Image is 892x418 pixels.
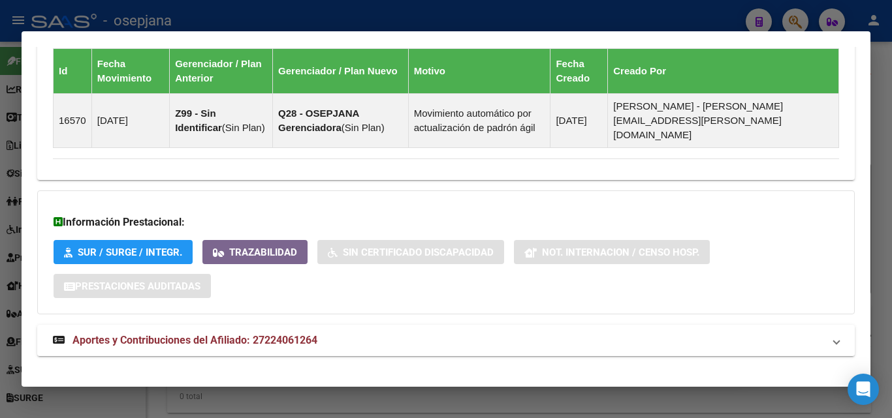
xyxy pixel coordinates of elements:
td: [DATE] [550,94,608,148]
span: Sin Certificado Discapacidad [343,246,494,258]
button: Prestaciones Auditadas [54,274,211,298]
span: SUR / SURGE / INTEGR. [78,246,182,258]
strong: Z99 - Sin Identificar [175,108,222,133]
th: Motivo [408,49,550,94]
th: Gerenciador / Plan Anterior [170,49,273,94]
th: Id [54,49,92,94]
td: Movimiento automático por actualización de padrón ágil [408,94,550,148]
td: [DATE] [91,94,169,148]
td: ( ) [170,94,273,148]
span: Trazabilidad [229,246,297,258]
strong: Q28 - OSEPJANA Gerenciadora [278,108,359,133]
button: SUR / SURGE / INTEGR. [54,240,193,264]
h3: Información Prestacional: [54,215,838,230]
td: 16570 [54,94,92,148]
td: [PERSON_NAME] - [PERSON_NAME][EMAIL_ADDRESS][PERSON_NAME][DOMAIN_NAME] [608,94,839,148]
td: ( ) [273,94,409,148]
span: Sin Plan [345,122,381,133]
button: Trazabilidad [202,240,308,264]
span: Aportes y Contribuciones del Afiliado: 27224061264 [72,334,317,346]
button: Sin Certificado Discapacidad [317,240,504,264]
mat-expansion-panel-header: Aportes y Contribuciones del Afiliado: 27224061264 [37,325,855,356]
div: Open Intercom Messenger [848,374,879,405]
th: Fecha Movimiento [91,49,169,94]
span: Not. Internacion / Censo Hosp. [542,246,699,258]
button: Not. Internacion / Censo Hosp. [514,240,710,264]
th: Creado Por [608,49,839,94]
th: Fecha Creado [550,49,608,94]
th: Gerenciador / Plan Nuevo [273,49,409,94]
span: Prestaciones Auditadas [75,280,200,292]
span: Sin Plan [225,122,262,133]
